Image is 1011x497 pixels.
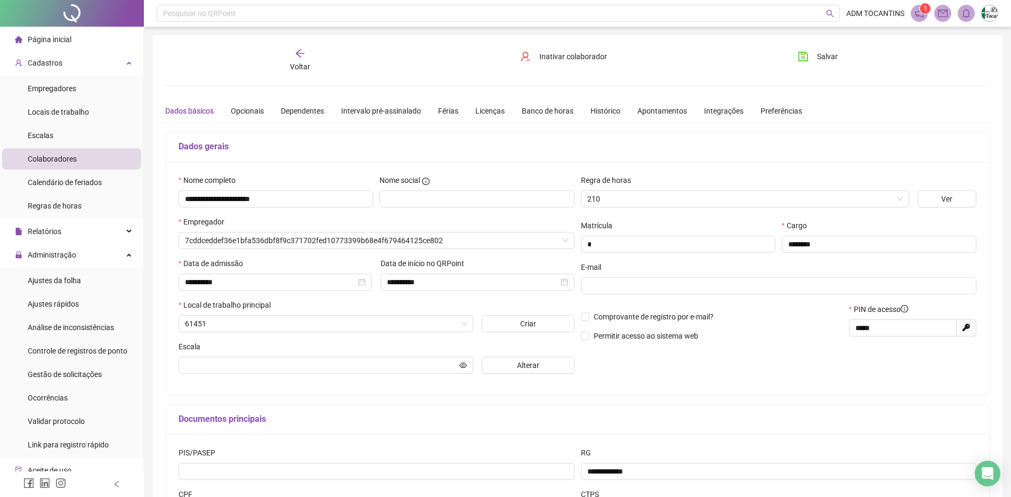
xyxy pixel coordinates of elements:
sup: 1 [920,3,931,14]
button: Salvar [790,48,846,65]
span: 210 [587,191,903,207]
span: 7cddceddef36e1bfa536dbf8f9c371702fed10773399b68e4f679464125ce802 [185,233,568,248]
span: Calendário de feriados [28,178,102,187]
span: file [15,228,22,235]
span: facebook [23,478,34,488]
span: save [798,51,808,62]
span: Gestão de solicitações [28,370,102,379]
div: Intervalo pré-assinalado [341,105,421,117]
span: bell [961,9,971,18]
h5: Documentos principais [179,413,976,426]
div: Histórico [591,105,620,117]
button: Alterar [482,357,575,374]
span: Ajustes da folha [28,276,81,285]
span: Comprovante de registro por e-mail? [594,312,714,321]
div: Licenças [475,105,505,117]
span: Alterar [517,359,539,371]
h5: Dados gerais [179,140,976,153]
span: user-delete [520,51,531,62]
span: Escalas [28,131,53,140]
div: Dados básicos [165,105,214,117]
label: Data de início no QRPoint [381,258,471,269]
span: search [826,10,834,18]
span: mail [938,9,948,18]
span: Controle de registros de ponto [28,347,127,355]
label: Local de trabalho principal [179,299,278,311]
span: Colaboradores [28,155,77,163]
span: info-circle [901,305,908,312]
div: Apontamentos [637,105,687,117]
span: Link para registro rápido [28,440,109,449]
span: left [113,480,120,488]
div: Open Intercom Messenger [975,461,1000,486]
span: Ocorrências [28,394,68,402]
img: 84443 [982,5,998,21]
div: Preferências [761,105,802,117]
label: Empregador [179,216,231,228]
button: Inativar colaborador [512,48,615,65]
span: Aceite de uso [28,466,71,475]
span: Voltar [290,62,310,71]
label: E-mail [581,261,608,273]
span: linkedin [39,478,50,488]
label: Data de admissão [179,258,250,269]
label: Escala [179,341,207,352]
span: audit [15,467,22,474]
span: Validar protocolo [28,417,85,426]
span: Relatórios [28,227,61,236]
label: PIS/PASEP [179,447,222,459]
span: lock [15,251,22,259]
span: Análise de inconsistências [28,323,114,332]
span: Administração [28,251,76,259]
span: 1 [924,5,927,12]
span: Regras de horas [28,202,82,210]
div: Férias [438,105,458,117]
span: Salvar [817,51,838,62]
span: Permitir acesso ao sistema web [594,332,698,340]
label: RG [581,447,598,459]
span: Inativar colaborador [539,51,607,62]
span: eye [459,362,467,369]
span: Locais de trabalho [28,108,89,116]
span: Nome social [379,174,420,186]
span: 61451 [185,316,467,332]
span: Ajustes rápidos [28,300,79,308]
div: Integrações [704,105,743,117]
span: PIN de acesso [854,303,908,315]
button: Ver [918,190,976,207]
span: Página inicial [28,35,71,44]
span: notification [915,9,924,18]
label: Cargo [782,220,814,231]
span: Criar [520,318,536,330]
label: Regra de horas [581,174,638,186]
label: Nome completo [179,174,242,186]
span: Empregadores [28,84,76,93]
span: ADM TOCANTINS [846,7,904,19]
span: home [15,36,22,43]
span: Cadastros [28,59,62,67]
button: Criar [482,315,575,332]
span: Ver [941,193,952,205]
div: Dependentes [281,105,324,117]
div: Opcionais [231,105,264,117]
span: instagram [55,478,66,488]
span: arrow-left [295,48,305,59]
div: Banco de horas [522,105,573,117]
span: user-add [15,59,22,67]
span: info-circle [422,178,430,185]
label: Matrícula [581,220,619,231]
